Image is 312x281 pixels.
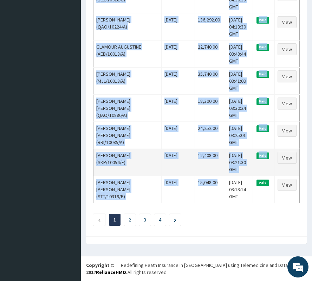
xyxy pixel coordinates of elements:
td: [PERSON_NAME] [PERSON_NAME] (QAO/10886/A) [93,94,162,121]
a: Next page [174,217,176,223]
td: [PERSON_NAME] [PERSON_NAME] (STT/10319/B) [93,176,162,203]
div: Minimize live chat window [115,4,132,20]
span: Paid [256,152,269,159]
td: 12,408.00 [195,149,226,176]
div: Chat with us now [37,39,118,49]
a: View [278,16,297,28]
span: Paid [256,180,269,186]
td: [DATE] [162,13,195,40]
td: [PERSON_NAME] (MJL/10013/A) [93,67,162,94]
strong: Copyright © 2017 . [86,262,128,275]
a: Page 1 is your current page [113,217,116,223]
td: [DATE] 03:13:14 GMT [226,176,253,203]
td: [DATE] 03:30:24 GMT [226,94,253,121]
td: GLAMOUR AUGUSTINE (AEB/10013/A) [93,40,162,67]
a: Page 2 [129,217,131,223]
td: [DATE] [162,67,195,94]
span: Paid [256,71,269,77]
td: [DATE] 04:13:30 GMT [226,13,253,40]
footer: All rights reserved. [81,256,312,281]
td: [DATE] [162,40,195,67]
a: Page 4 [159,217,161,223]
td: [DATE] 03:21:30 GMT [226,149,253,176]
td: 15,048.00 [195,176,226,203]
td: [DATE] 03:48:44 GMT [226,40,253,67]
td: [DATE] [162,149,195,176]
a: Page 3 [144,217,146,223]
td: [DATE] 03:41:09 GMT [226,67,253,94]
span: Paid [256,17,269,23]
td: [DATE] [162,94,195,121]
a: View [278,125,297,137]
span: Paid [256,44,269,50]
td: [PERSON_NAME] (SKP/10054/E) [93,149,162,176]
td: [DATE] [162,121,195,149]
td: 24,252.00 [195,121,226,149]
span: Paid [256,125,269,132]
td: [PERSON_NAME] [PERSON_NAME] (RRI/10085/A) [93,121,162,149]
td: [DATE] [162,176,195,203]
div: Redefining Heath Insurance in [GEOGRAPHIC_DATA] using Telemedicine and Data Science! [121,262,307,269]
a: View [278,43,297,55]
td: 22,740.00 [195,40,226,67]
span: We're online! [41,89,97,160]
a: View [278,70,297,82]
a: View [278,179,297,191]
td: [DATE] 03:25:01 GMT [226,121,253,149]
img: d_794563401_company_1708531726252_794563401 [13,35,28,53]
a: View [278,98,297,110]
span: Paid [256,98,269,105]
td: 35,740.00 [195,67,226,94]
a: RelianceHMO [96,269,126,275]
td: 136,292.00 [195,13,226,40]
a: View [278,152,297,164]
td: 18,300.00 [195,94,226,121]
td: [PERSON_NAME] (QAO/10224/A) [93,13,162,40]
a: Previous page [98,217,101,223]
textarea: Type your message and hit 'Enter' [4,192,134,217]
